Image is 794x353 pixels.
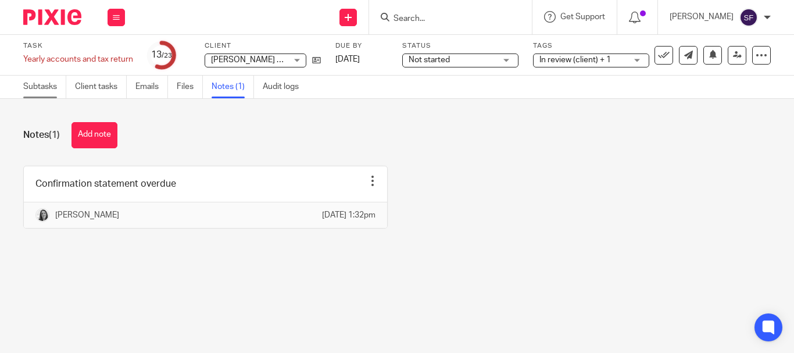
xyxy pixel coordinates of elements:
[23,76,66,98] a: Subtasks
[23,9,81,25] img: Pixie
[23,129,60,141] h1: Notes
[55,209,119,221] p: [PERSON_NAME]
[335,41,388,51] label: Due by
[35,208,49,222] img: Sonia%20Thumb.jpeg
[212,76,254,98] a: Notes (1)
[409,56,450,64] span: Not started
[162,52,172,59] small: /23
[533,41,649,51] label: Tags
[539,56,611,64] span: In review (client) + 1
[23,41,133,51] label: Task
[402,41,518,51] label: Status
[71,122,117,148] button: Add note
[211,56,371,64] span: [PERSON_NAME] Financial Services Limited
[205,41,321,51] label: Client
[670,11,734,23] p: [PERSON_NAME]
[135,76,168,98] a: Emails
[49,130,60,140] span: (1)
[23,54,133,65] div: Yearly accounts and tax return
[335,55,360,63] span: [DATE]
[177,76,203,98] a: Files
[560,13,605,21] span: Get Support
[151,48,172,62] div: 13
[75,76,127,98] a: Client tasks
[392,14,497,24] input: Search
[739,8,758,27] img: svg%3E
[263,76,307,98] a: Audit logs
[322,209,375,221] p: [DATE] 1:32pm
